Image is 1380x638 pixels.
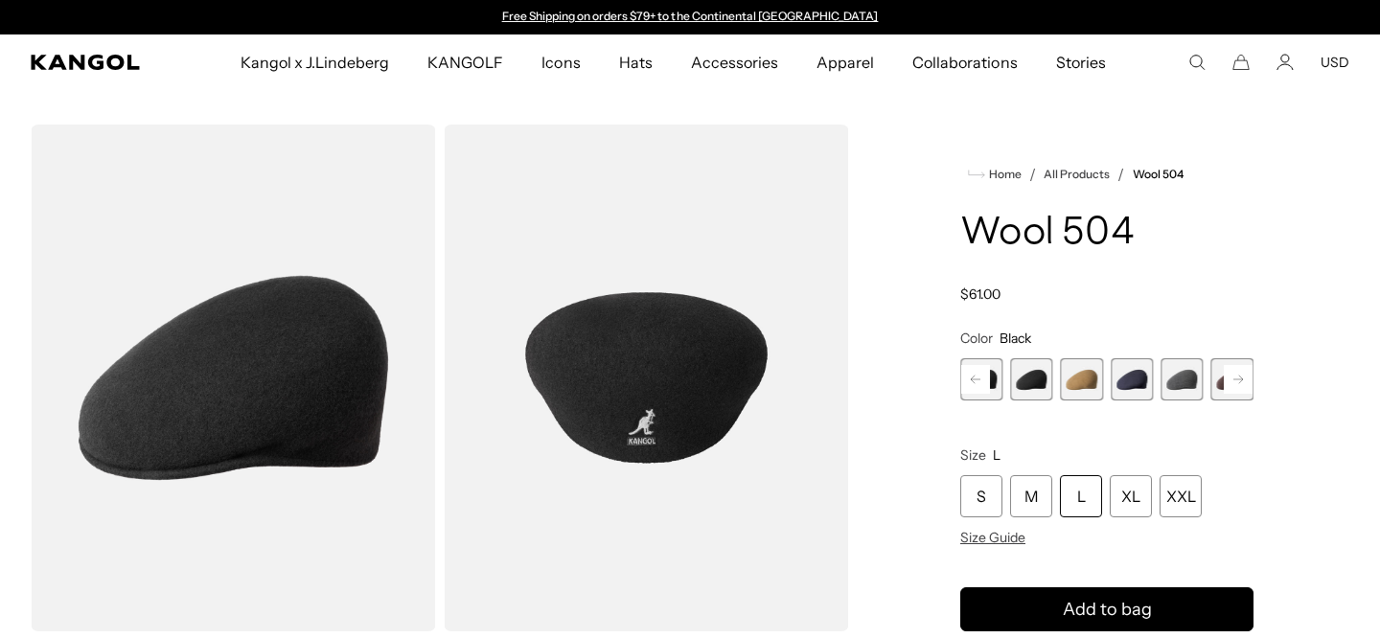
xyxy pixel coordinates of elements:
[1022,163,1036,186] li: /
[968,166,1022,183] a: Home
[600,34,672,90] a: Hats
[1110,475,1152,517] div: XL
[1044,168,1110,181] a: All Products
[31,55,157,70] a: Kangol
[985,168,1022,181] span: Home
[912,34,1017,90] span: Collaborations
[1321,54,1349,71] button: USD
[672,34,797,90] a: Accessories
[408,34,522,90] a: KANGOLF
[221,34,409,90] a: Kangol x J.Lindeberg
[1000,330,1031,347] span: Black
[797,34,893,90] a: Apparel
[1161,358,1203,400] label: Dark Flannel
[960,213,1253,255] h1: Wool 504
[960,446,986,464] span: Size
[960,163,1253,186] nav: breadcrumbs
[493,10,887,25] div: Announcement
[1133,168,1184,181] a: Wool 504
[1160,475,1202,517] div: XXL
[31,125,436,631] img: color-black
[502,9,879,23] a: Free Shipping on orders $79+ to the Continental [GEOGRAPHIC_DATA]
[1161,358,1203,400] div: 13 of 21
[1060,475,1102,517] div: L
[691,34,778,90] span: Accessories
[1232,54,1250,71] button: Cart
[1063,597,1152,623] span: Add to bag
[1211,358,1253,400] div: 14 of 21
[427,34,503,90] span: KANGOLF
[1061,358,1103,400] label: Camel
[1010,358,1052,400] label: Black/Gold
[493,10,887,25] slideshow-component: Announcement bar
[1037,34,1125,90] a: Stories
[522,34,599,90] a: Icons
[960,529,1025,546] span: Size Guide
[1056,34,1106,90] span: Stories
[1010,475,1052,517] div: M
[816,34,874,90] span: Apparel
[1110,163,1124,186] li: /
[1111,358,1153,400] label: Dark Blue
[1276,54,1294,71] a: Account
[960,358,1002,400] label: Black
[444,125,849,631] img: color-black
[1061,358,1103,400] div: 11 of 21
[1111,358,1153,400] div: 12 of 21
[893,34,1036,90] a: Collaborations
[960,475,1002,517] div: S
[619,34,653,90] span: Hats
[960,330,993,347] span: Color
[960,587,1253,631] button: Add to bag
[1188,54,1206,71] summary: Search here
[241,34,390,90] span: Kangol x J.Lindeberg
[993,446,1000,464] span: L
[541,34,580,90] span: Icons
[960,358,1002,400] div: 9 of 21
[1010,358,1052,400] div: 10 of 21
[1211,358,1253,400] label: Espresso
[960,285,1000,303] span: $61.00
[493,10,887,25] div: 1 of 2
